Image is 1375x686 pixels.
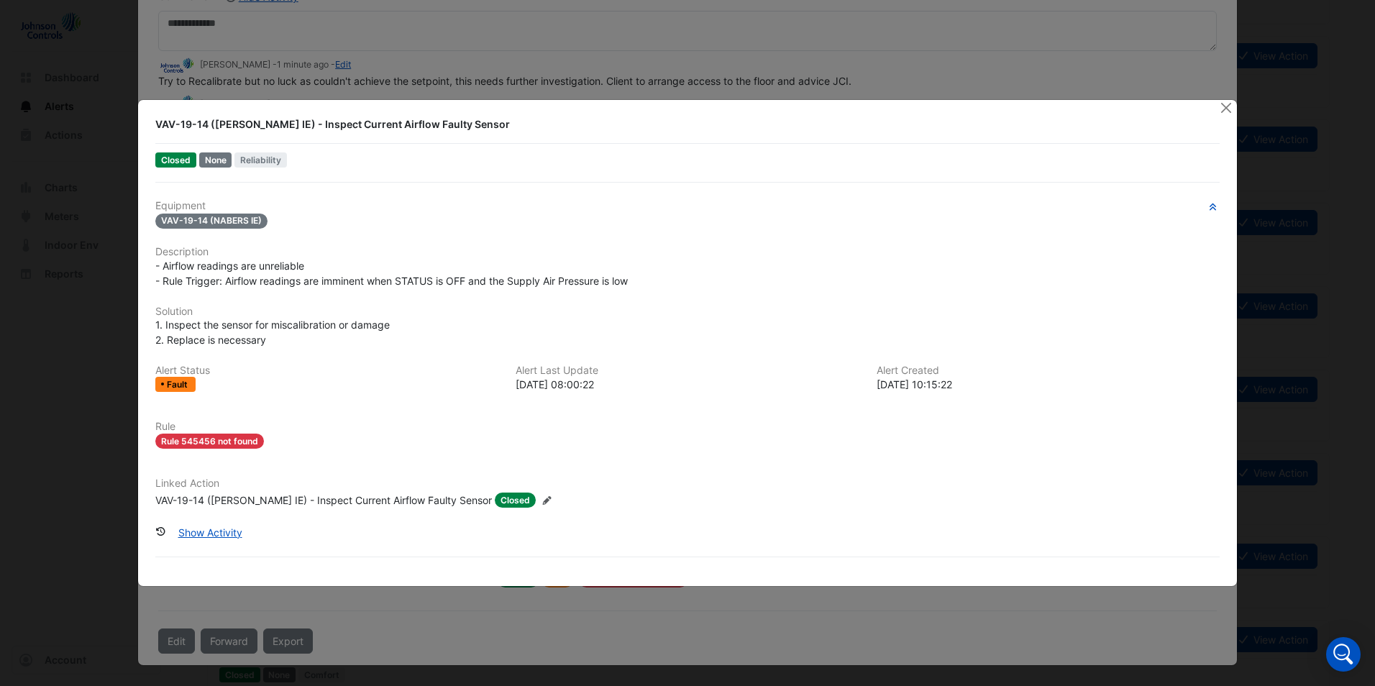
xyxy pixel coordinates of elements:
span: Closed [155,152,196,168]
h6: Rule [155,421,1220,433]
span: - Airflow readings are unreliable - Rule Trigger: Airflow readings are imminent when STATUS is OF... [155,260,628,287]
button: Show Activity [169,520,252,545]
button: Close [1219,100,1234,115]
span: 1. Inspect the sensor for miscalibration or damage 2. Replace is necessary [155,319,390,346]
h6: Alert Status [155,365,498,377]
span: Rule 545456 not found [155,434,264,449]
h6: Solution [155,306,1220,318]
h6: Alert Last Update [516,365,859,377]
div: [DATE] 10:15:22 [877,377,1220,392]
span: Closed [495,493,536,508]
span: VAV-19-14 (NABERS IE) [155,214,268,229]
div: VAV-19-14 ([PERSON_NAME] IE) - Inspect Current Airflow Faulty Sensor [155,493,492,508]
h6: Description [155,246,1220,258]
fa-icon: Edit Linked Action [542,495,552,506]
span: Reliability [234,152,287,168]
div: None [199,152,232,168]
div: Open Intercom Messenger [1326,637,1361,672]
h6: Linked Action [155,477,1220,490]
h6: Alert Created [877,365,1220,377]
div: VAV-19-14 ([PERSON_NAME] IE) - Inspect Current Airflow Faulty Sensor [155,117,1202,132]
span: Fault [167,380,191,389]
h6: Equipment [155,200,1220,212]
div: [DATE] 08:00:22 [516,377,859,392]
